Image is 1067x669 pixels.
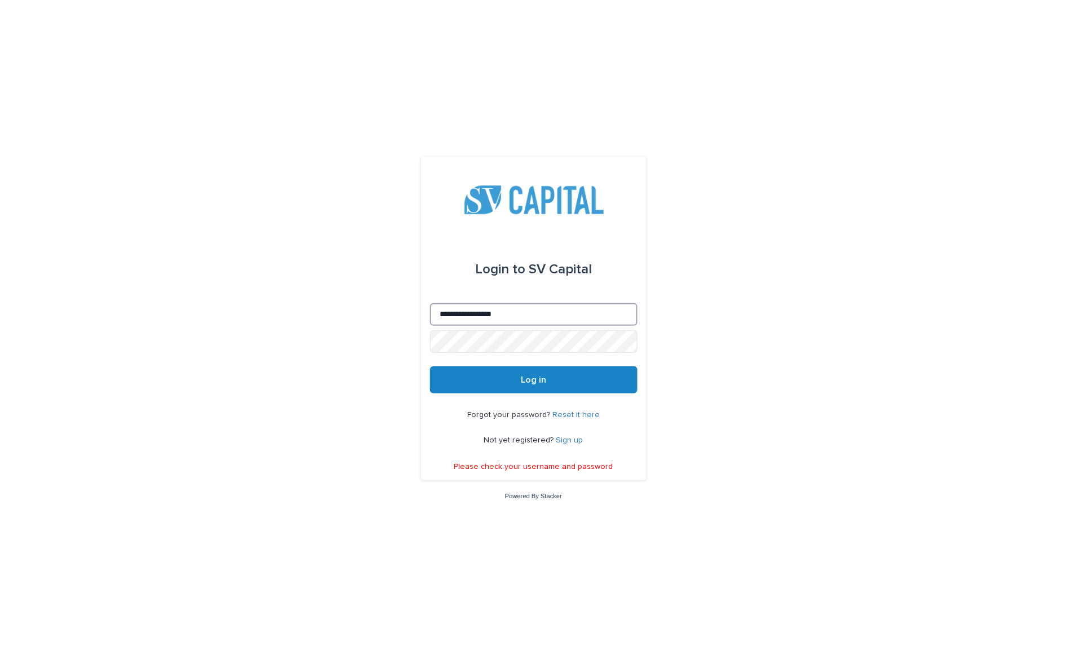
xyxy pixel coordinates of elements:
[484,436,556,444] span: Not yet registered?
[556,436,583,444] a: Sign up
[458,184,610,218] img: 7GBemjmsTGuK26vfOY7r
[430,366,637,393] button: Log in
[505,493,562,499] a: Powered By Stacker
[454,462,613,472] p: Please check your username and password
[552,411,600,419] a: Reset it here
[521,375,546,384] span: Log in
[475,263,525,276] span: Login to
[467,411,552,419] span: Forgot your password?
[475,254,592,285] div: SV Capital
